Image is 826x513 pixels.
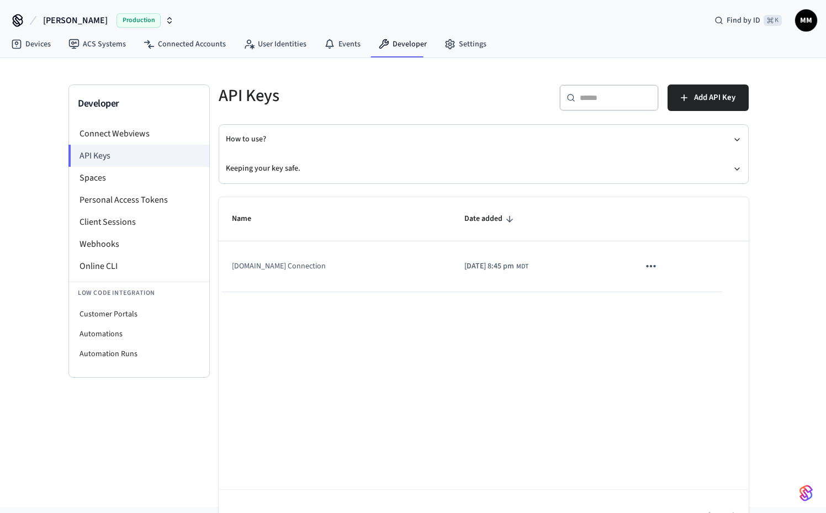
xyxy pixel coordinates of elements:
[69,344,209,364] li: Automation Runs
[219,197,749,292] table: sticky table
[69,304,209,324] li: Customer Portals
[232,210,266,228] span: Name
[69,324,209,344] li: Automations
[69,167,209,189] li: Spaces
[727,15,760,26] span: Find by ID
[668,84,749,111] button: Add API Key
[69,282,209,304] li: Low Code Integration
[516,262,528,272] span: MDT
[69,123,209,145] li: Connect Webviews
[369,34,436,54] a: Developer
[764,15,782,26] span: ⌘ K
[464,210,517,228] span: Date added
[68,145,209,167] li: API Keys
[78,96,200,112] h3: Developer
[464,261,514,272] span: [DATE] 8:45 pm
[796,10,816,30] span: MM
[69,233,209,255] li: Webhooks
[795,9,817,31] button: MM
[60,34,135,54] a: ACS Systems
[43,14,108,27] span: [PERSON_NAME]
[235,34,315,54] a: User Identities
[226,154,742,183] button: Keeping your key safe.
[135,34,235,54] a: Connected Accounts
[69,211,209,233] li: Client Sessions
[694,91,735,105] span: Add API Key
[2,34,60,54] a: Devices
[436,34,495,54] a: Settings
[219,84,477,107] h5: API Keys
[69,255,209,277] li: Online CLI
[799,484,813,502] img: SeamLogoGradient.69752ec5.svg
[117,13,161,28] span: Production
[69,189,209,211] li: Personal Access Tokens
[315,34,369,54] a: Events
[706,10,791,30] div: Find by ID⌘ K
[226,125,742,154] button: How to use?
[464,261,528,272] div: America/Edmonton
[219,241,451,292] td: [DOMAIN_NAME] Connection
